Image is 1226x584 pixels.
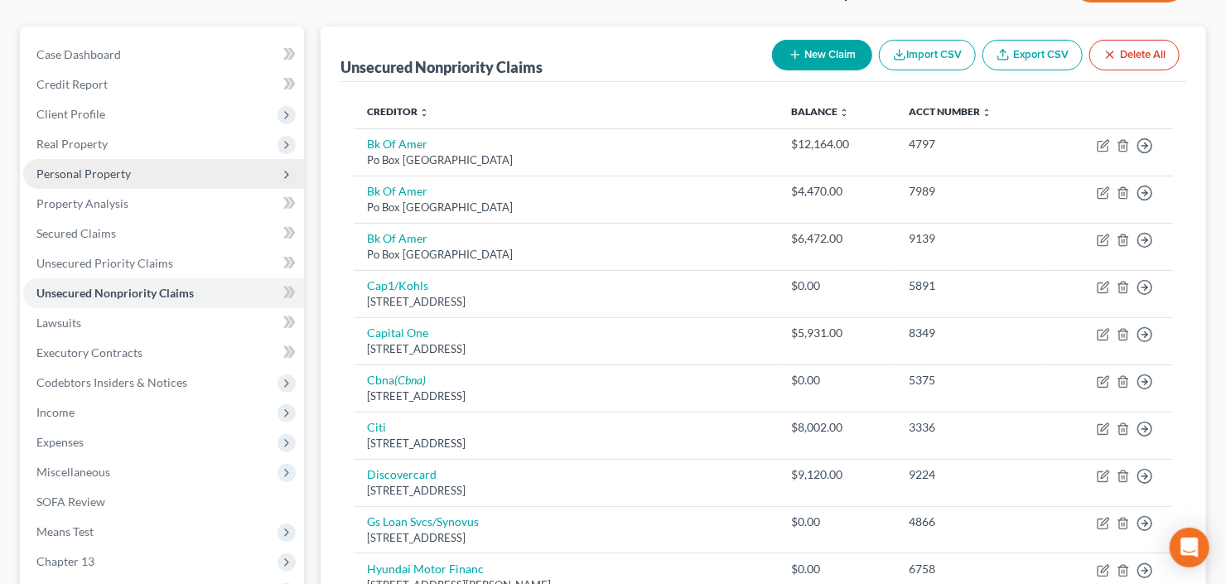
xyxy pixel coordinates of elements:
[367,467,437,481] a: Discovercard
[772,40,872,70] button: New Claim
[791,372,882,389] div: $0.00
[36,405,75,419] span: Income
[340,57,543,77] div: Unsecured Nonpriority Claims
[791,183,882,200] div: $4,470.00
[367,200,765,215] div: Po Box [GEOGRAPHIC_DATA]
[909,230,1035,247] div: 9139
[367,389,765,404] div: [STREET_ADDRESS]
[909,466,1035,483] div: 9224
[791,230,882,247] div: $6,472.00
[982,108,992,118] i: unfold_more
[791,419,882,436] div: $8,002.00
[36,167,131,181] span: Personal Property
[367,530,765,546] div: [STREET_ADDRESS]
[36,107,105,121] span: Client Profile
[36,226,116,240] span: Secured Claims
[36,137,108,151] span: Real Property
[23,189,304,219] a: Property Analysis
[909,514,1035,530] div: 4866
[36,435,84,449] span: Expenses
[791,105,849,118] a: Balance unfold_more
[36,524,94,538] span: Means Test
[839,108,849,118] i: unfold_more
[791,278,882,294] div: $0.00
[909,325,1035,341] div: 8349
[367,326,428,340] a: Capital One
[909,136,1035,152] div: 4797
[791,514,882,530] div: $0.00
[367,514,479,528] a: Gs Loan Svcs/Synovus
[367,247,765,263] div: Po Box [GEOGRAPHIC_DATA]
[23,40,304,70] a: Case Dashboard
[367,105,429,118] a: Creditor unfold_more
[36,286,194,300] span: Unsecured Nonpriority Claims
[367,152,765,168] div: Po Box [GEOGRAPHIC_DATA]
[36,47,121,61] span: Case Dashboard
[23,338,304,368] a: Executory Contracts
[367,562,484,576] a: Hyundai Motor Financ
[367,231,427,245] a: Bk Of Amer
[791,136,882,152] div: $12,164.00
[367,278,428,292] a: Cap1/Kohls
[36,77,108,91] span: Credit Report
[36,495,105,509] span: SOFA Review
[36,345,142,360] span: Executory Contracts
[36,375,187,389] span: Codebtors Insiders & Notices
[791,466,882,483] div: $9,120.00
[367,483,765,499] div: [STREET_ADDRESS]
[36,256,173,270] span: Unsecured Priority Claims
[367,294,765,310] div: [STREET_ADDRESS]
[909,105,992,118] a: Acct Number unfold_more
[909,183,1035,200] div: 7989
[367,436,765,451] div: [STREET_ADDRESS]
[23,278,304,308] a: Unsecured Nonpriority Claims
[367,341,765,357] div: [STREET_ADDRESS]
[909,278,1035,294] div: 5891
[23,249,304,278] a: Unsecured Priority Claims
[419,108,429,118] i: unfold_more
[23,487,304,517] a: SOFA Review
[36,316,81,330] span: Lawsuits
[394,373,426,387] i: (Cbna)
[367,373,426,387] a: Cbna(Cbna)
[23,308,304,338] a: Lawsuits
[36,465,110,479] span: Miscellaneous
[791,325,882,341] div: $5,931.00
[909,419,1035,436] div: 3336
[791,561,882,577] div: $0.00
[909,372,1035,389] div: 5375
[879,40,976,70] button: Import CSV
[367,184,427,198] a: Bk Of Amer
[909,561,1035,577] div: 6758
[367,420,386,434] a: Citi
[367,137,427,151] a: Bk Of Amer
[23,219,304,249] a: Secured Claims
[1170,528,1209,567] div: Open Intercom Messenger
[36,554,94,568] span: Chapter 13
[36,196,128,210] span: Property Analysis
[23,70,304,99] a: Credit Report
[982,40,1083,70] a: Export CSV
[1089,40,1180,70] button: Delete All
